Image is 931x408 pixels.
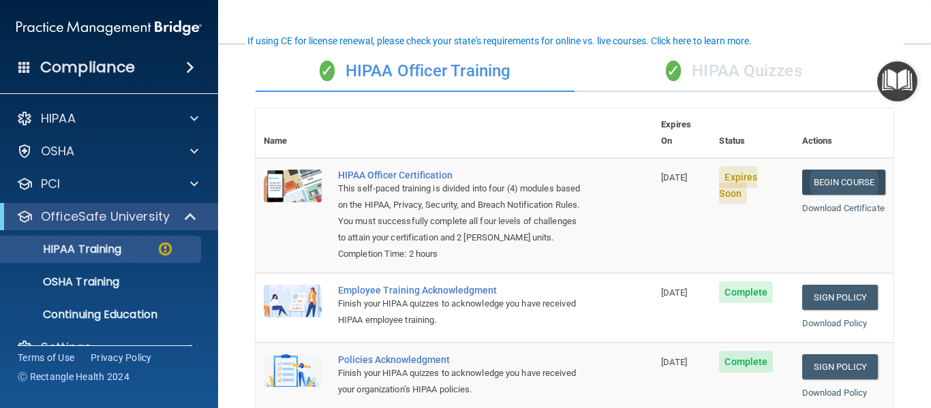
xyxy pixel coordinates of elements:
[719,351,773,373] span: Complete
[16,143,198,159] a: OSHA
[41,208,170,225] p: OfficeSafe University
[91,351,152,364] a: Privacy Policy
[802,285,878,310] a: Sign Policy
[661,357,687,367] span: [DATE]
[41,143,75,159] p: OSHA
[802,203,885,213] a: Download Certificate
[338,246,585,262] div: Completion Time: 2 hours
[711,108,793,158] th: Status
[16,339,198,356] a: Settings
[666,61,681,81] span: ✓
[802,354,878,379] a: Sign Policy
[719,166,757,204] span: Expires Soon
[661,172,687,183] span: [DATE]
[245,34,754,48] button: If using CE for license renewal, please check your state's requirements for online vs. live cours...
[802,318,868,328] a: Download Policy
[9,242,121,256] p: HIPAA Training
[338,365,585,398] div: Finish your HIPAA quizzes to acknowledge you have received your organization’s HIPAA policies.
[575,51,894,92] div: HIPAA Quizzes
[338,285,585,296] div: Employee Training Acknowledgment
[247,36,752,46] div: If using CE for license renewal, please check your state's requirements for online vs. live cours...
[802,170,885,195] a: Begin Course
[9,275,119,289] p: OSHA Training
[802,388,868,398] a: Download Policy
[16,110,198,127] a: HIPAA
[661,287,687,298] span: [DATE]
[653,108,711,158] th: Expires On
[40,58,135,77] h4: Compliance
[16,208,198,225] a: OfficeSafe University
[16,176,198,192] a: PCI
[256,51,575,92] div: HIPAA Officer Training
[18,351,74,364] a: Terms of Use
[338,296,585,328] div: Finish your HIPAA quizzes to acknowledge you have received HIPAA employee training.
[157,240,174,257] img: warning-circle.0cc9ac19.png
[719,281,773,303] span: Complete
[16,14,202,42] img: PMB logo
[338,181,585,246] div: This self-paced training is divided into four (4) modules based on the HIPAA, Privacy, Security, ...
[338,170,585,181] a: HIPAA Officer Certification
[9,308,195,321] p: Continuing Education
[41,339,91,356] p: Settings
[794,108,894,158] th: Actions
[41,110,76,127] p: HIPAA
[877,61,917,101] button: Open Resource Center
[338,354,585,365] div: Policies Acknowledgment
[320,61,335,81] span: ✓
[41,176,60,192] p: PCI
[256,108,330,158] th: Name
[18,370,129,383] span: Ⓒ Rectangle Health 2024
